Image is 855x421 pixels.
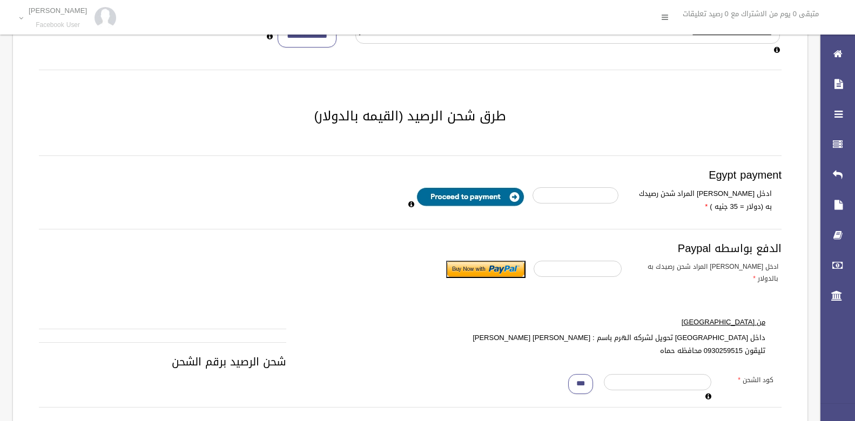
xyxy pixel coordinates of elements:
h3: شحن الرصيد برقم الشحن [39,356,782,368]
label: من [GEOGRAPHIC_DATA] [454,316,773,329]
h2: طرق شحن الرصيد (القيمه بالدولار) [26,109,795,123]
input: Submit [446,261,526,278]
label: ادخل [PERSON_NAME] المراد شحن رصيدك به (دولار = 35 جنيه ) [627,187,780,213]
p: [PERSON_NAME] [29,6,87,15]
img: 84628273_176159830277856_972693363922829312_n.jpg [95,7,116,29]
h3: Egypt payment [39,169,782,181]
label: كود الشحن [719,374,782,386]
label: داخل [GEOGRAPHIC_DATA] تحويل لشركه الهرم باسم : [PERSON_NAME] [PERSON_NAME] تليقون 0930259515 محا... [454,331,773,357]
small: Facebook User [29,21,87,29]
label: ادخل [PERSON_NAME] المراد شحن رصيدك به بالدولار [630,261,786,284]
h3: الدفع بواسطه Paypal [39,242,782,254]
